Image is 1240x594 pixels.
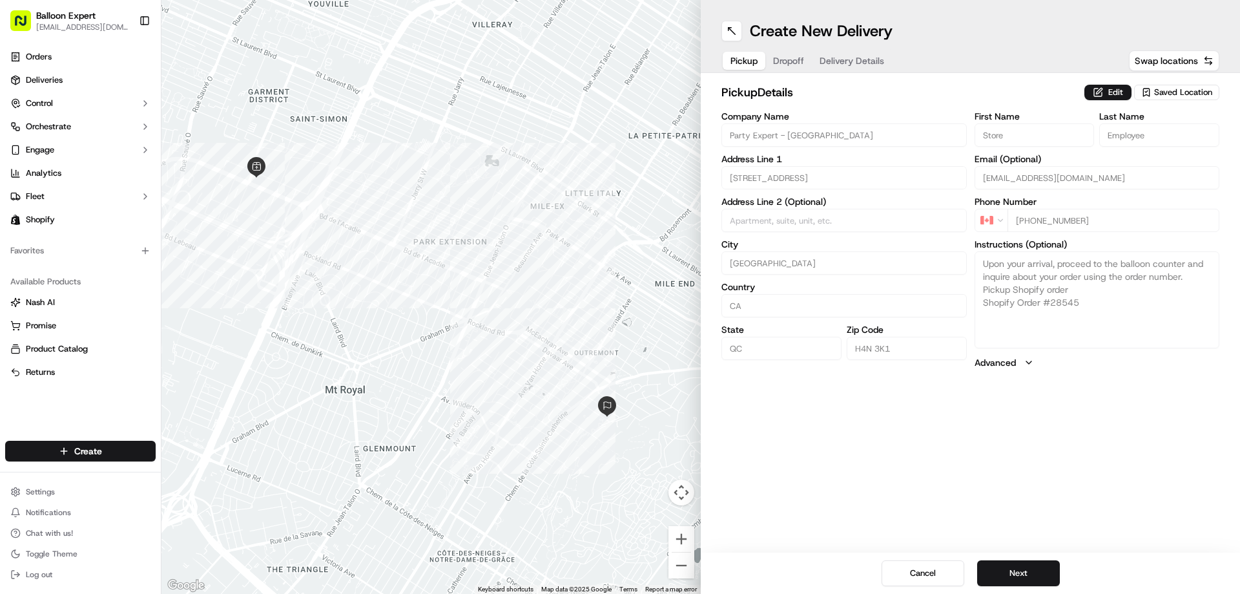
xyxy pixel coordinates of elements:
[1099,123,1219,147] input: Enter last name
[114,235,141,246] span: [DATE]
[721,197,967,206] label: Address Line 2 (Optional)
[668,480,694,505] button: Map camera controls
[619,586,637,593] a: Terms (opens in new tab)
[26,167,61,179] span: Analytics
[1129,50,1219,71] button: Swap locations
[975,356,1220,369] button: Advanced
[26,549,77,559] span: Toggle Theme
[820,54,884,67] span: Delivery Details
[1099,112,1219,121] label: Last Name
[36,9,96,22] button: Balloon Expert
[5,116,156,137] button: Orchestrate
[26,320,56,332] span: Promise
[645,586,697,593] a: Report a map error
[165,577,207,594] a: Open this area in Google Maps (opens a new window)
[975,112,1095,121] label: First Name
[165,577,207,594] img: Google
[13,188,34,209] img: Fotoula Anastasopoulos
[721,325,842,334] label: State
[10,366,150,378] a: Returns
[74,445,102,458] span: Create
[13,123,36,147] img: 1736555255976-a54dd68f-1ca7-489b-9aae-adbdc363a1c4
[847,325,967,334] label: Zip Code
[13,290,23,301] div: 📗
[5,524,156,542] button: Chat with us!
[721,209,967,232] input: Apartment, suite, unit, etc.
[668,553,694,578] button: Zoom out
[5,271,156,292] div: Available Products
[26,507,71,518] span: Notifications
[107,235,112,246] span: •
[13,223,34,244] img: Fotoula Anastasopoulos
[1134,83,1219,101] button: Saved Location
[750,21,893,41] h1: Create New Delivery
[847,337,967,360] input: Enter zip code
[5,362,156,383] button: Returns
[5,140,156,160] button: Engage
[975,123,1095,147] input: Enter first name
[26,487,55,497] span: Settings
[58,123,212,136] div: Start new chat
[977,560,1060,586] button: Next
[975,356,1016,369] label: Advanced
[721,123,967,147] input: Enter company name
[721,112,967,121] label: Company Name
[10,320,150,332] a: Promise
[668,526,694,552] button: Zoom in
[5,483,156,501] button: Settings
[975,240,1220,249] label: Instructions (Optional)
[200,165,235,181] button: See all
[26,121,71,133] span: Orchestrate
[975,154,1220,164] label: Email (Optional)
[26,297,55,308] span: Nash AI
[721,294,967,317] input: Enter country
[104,284,212,307] a: 💻API Documentation
[1084,85,1131,100] button: Edit
[478,585,533,594] button: Keyboard shortcuts
[5,292,156,313] button: Nash AI
[5,209,156,230] a: Shopify
[5,163,156,184] a: Analytics
[5,545,156,563] button: Toggle Theme
[5,315,156,336] button: Promise
[26,74,63,86] span: Deliveries
[773,54,804,67] span: Dropoff
[10,343,150,355] a: Product Catalog
[975,251,1220,348] textarea: Upon your arrival, proceed to the balloon counter and inquire about your order using the order nu...
[721,337,842,360] input: Enter state
[26,366,55,378] span: Returns
[26,191,45,202] span: Fleet
[26,98,53,109] span: Control
[721,251,967,275] input: Enter city
[541,586,612,593] span: Map data ©2025 Google
[721,154,967,164] label: Address Line 1
[5,70,156,90] a: Deliveries
[27,123,50,147] img: 8571987876998_91fb9ceb93ad5c398215_72.jpg
[26,528,73,538] span: Chat with us!
[26,214,55,226] span: Shopify
[13,168,87,178] div: Past conversations
[721,240,967,249] label: City
[721,282,967,292] label: Country
[5,47,156,67] a: Orders
[5,93,156,114] button: Control
[721,166,967,189] input: Enter address
[5,504,156,522] button: Notifications
[114,200,141,211] span: [DATE]
[5,240,156,261] div: Favorites
[129,321,156,330] span: Pylon
[8,284,104,307] a: 📗Knowledge Base
[40,235,105,246] span: [PERSON_NAME]
[122,289,207,302] span: API Documentation
[34,83,232,97] input: Got a question? Start typing here...
[730,54,758,67] span: Pickup
[91,320,156,330] a: Powered byPylon
[5,186,156,207] button: Fleet
[1135,54,1198,67] span: Swap locations
[13,52,235,72] p: Welcome 👋
[5,441,156,461] button: Create
[26,289,99,302] span: Knowledge Base
[36,22,129,32] button: [EMAIL_ADDRESS][DOMAIN_NAME]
